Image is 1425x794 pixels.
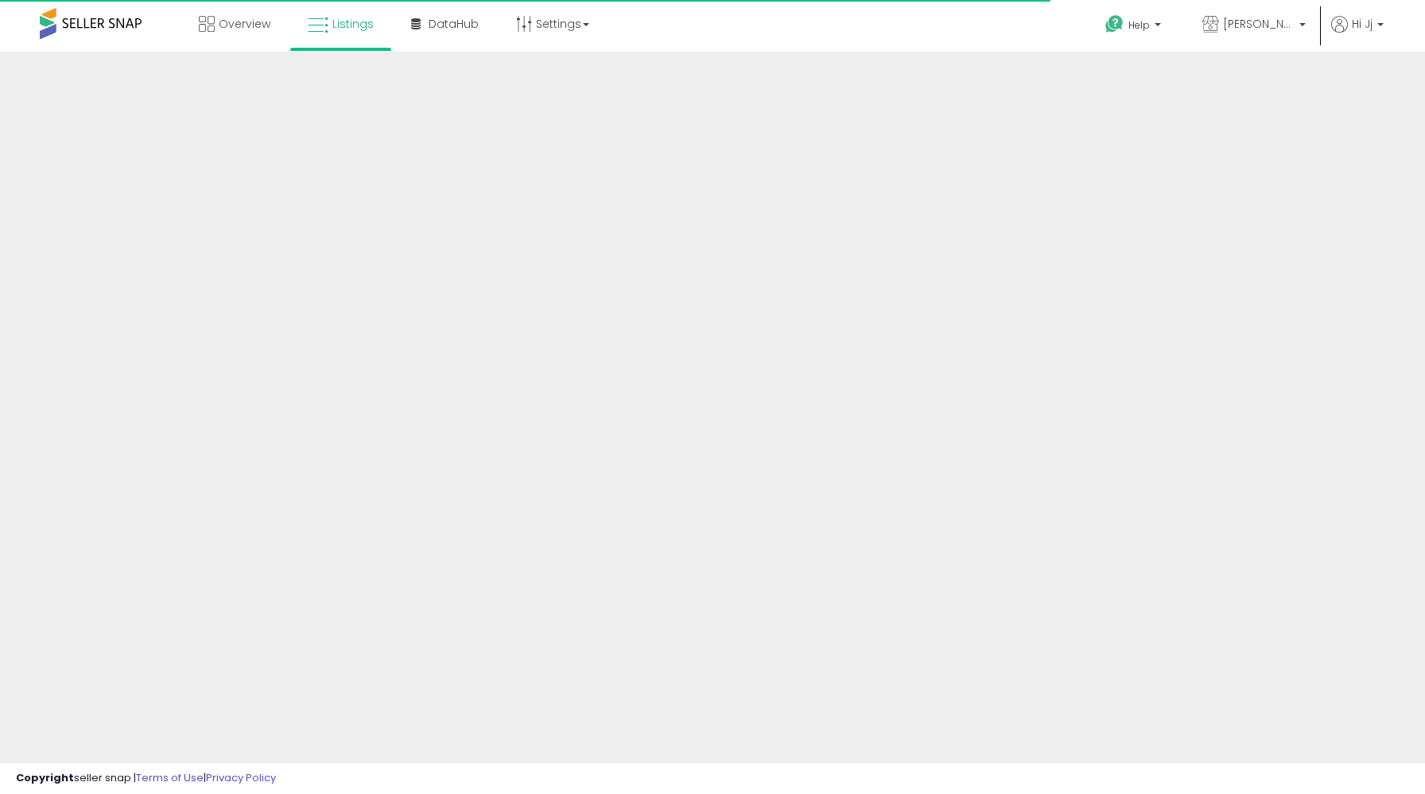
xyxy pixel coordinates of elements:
[1331,16,1384,52] a: Hi Jj
[1105,14,1124,34] i: Get Help
[219,16,270,32] span: Overview
[1223,16,1295,32] span: [PERSON_NAME]'s Movies
[1352,16,1373,32] span: Hi Jj
[429,16,479,32] span: DataHub
[1128,18,1150,32] span: Help
[332,16,374,32] span: Listings
[1093,2,1177,52] a: Help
